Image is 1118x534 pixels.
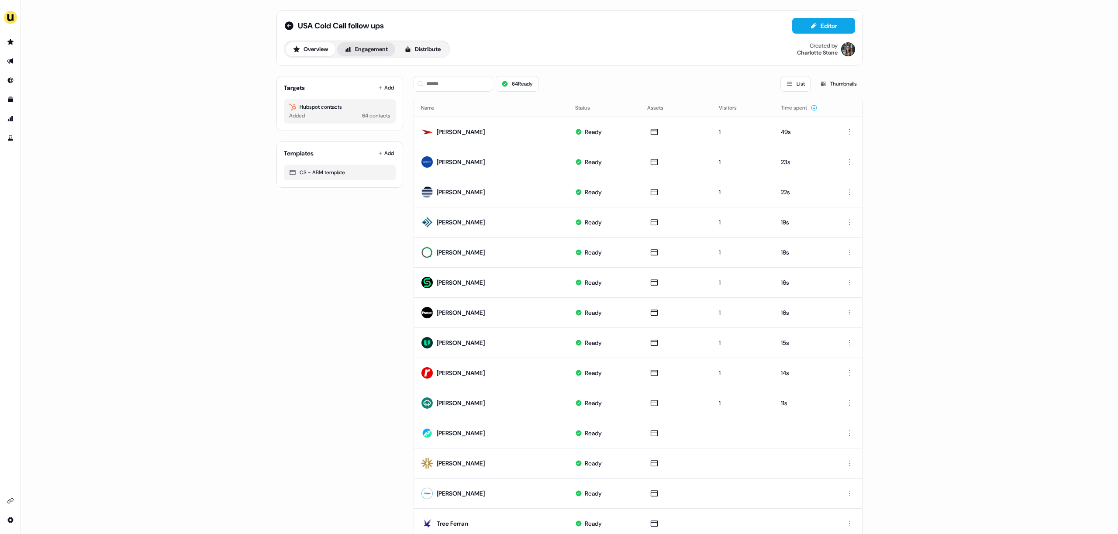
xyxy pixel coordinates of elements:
div: 1 [719,158,766,166]
div: 22s [781,188,826,196]
div: Ready [585,308,602,317]
div: [PERSON_NAME] [437,158,485,166]
div: Tree Ferran [437,519,468,528]
div: 1 [719,399,766,407]
img: Charlotte [841,42,855,56]
button: Status [575,100,600,116]
div: [PERSON_NAME] [437,489,485,498]
span: USA Cold Call follow ups [298,21,384,31]
a: Go to integrations [3,513,17,527]
div: Templates [284,149,314,158]
div: 11s [781,399,826,407]
div: CS - ABM template [289,168,390,177]
div: Ready [585,399,602,407]
button: Editor [792,18,855,34]
a: Go to attribution [3,112,17,126]
div: Ready [585,429,602,438]
div: 64 contacts [362,111,390,120]
div: 15s [781,338,826,347]
div: Ready [585,369,602,377]
div: [PERSON_NAME] [437,218,485,227]
div: Added [289,111,305,120]
div: 16s [781,308,826,317]
div: [PERSON_NAME] [437,278,485,287]
div: 19s [781,218,826,227]
a: Go to prospects [3,35,17,49]
button: Name [421,100,445,116]
div: Ready [585,127,602,136]
a: Go to Inbound [3,73,17,87]
a: Go to outbound experience [3,54,17,68]
div: 1 [719,127,766,136]
div: 1 [719,248,766,257]
a: Editor [792,22,855,31]
button: Add [376,82,396,94]
a: Go to integrations [3,494,17,508]
div: [PERSON_NAME] [437,399,485,407]
div: Ready [585,519,602,528]
div: [PERSON_NAME] [437,369,485,377]
div: 49s [781,127,826,136]
a: Go to templates [3,93,17,107]
div: 1 [719,369,766,377]
div: 1 [719,308,766,317]
div: 23s [781,158,826,166]
button: Time spent [781,100,818,116]
button: Engagement [337,42,395,56]
button: Thumbnails [814,76,863,92]
div: 1 [719,218,766,227]
button: Add [376,147,396,159]
button: Overview [286,42,335,56]
div: [PERSON_NAME] [437,127,485,136]
button: List [780,76,811,92]
a: Go to experiments [3,131,17,145]
button: Distribute [397,42,448,56]
div: Ready [585,218,602,227]
div: Created by [810,42,838,49]
div: Ready [585,489,602,498]
div: Ready [585,338,602,347]
div: Charlotte Stone [797,49,838,56]
button: Visitors [719,100,747,116]
div: 1 [719,338,766,347]
div: 1 [719,188,766,196]
div: [PERSON_NAME] [437,248,485,257]
div: [PERSON_NAME] [437,429,485,438]
div: [PERSON_NAME] [437,338,485,347]
button: 64Ready [496,76,538,92]
th: Assets [640,99,712,117]
div: Hubspot contacts [289,103,390,111]
div: [PERSON_NAME] [437,188,485,196]
div: 1 [719,278,766,287]
div: [PERSON_NAME] [437,308,485,317]
div: 16s [781,278,826,287]
div: Ready [585,158,602,166]
div: Ready [585,278,602,287]
div: Ready [585,248,602,257]
div: 14s [781,369,826,377]
div: Targets [284,83,305,92]
div: 18s [781,248,826,257]
div: Ready [585,459,602,468]
div: [PERSON_NAME] [437,459,485,468]
div: Ready [585,188,602,196]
